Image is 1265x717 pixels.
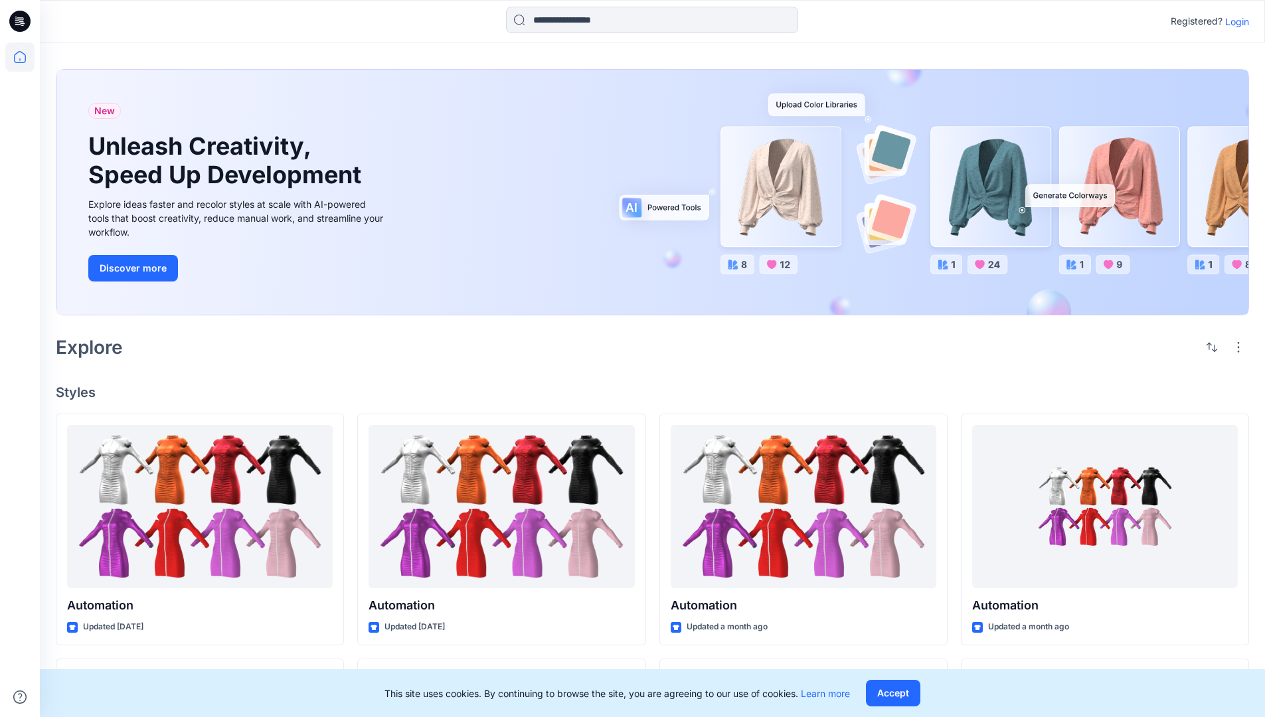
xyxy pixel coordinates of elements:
p: Updated [DATE] [384,620,445,634]
p: Automation [369,596,634,615]
p: Automation [972,596,1238,615]
h2: Explore [56,337,123,358]
p: Registered? [1171,13,1223,29]
p: Updated a month ago [988,620,1069,634]
button: Accept [866,680,920,706]
a: Learn more [801,688,850,699]
p: This site uses cookies. By continuing to browse the site, you are agreeing to our use of cookies. [384,686,850,700]
a: Automation [369,425,634,589]
span: New [94,103,115,119]
h4: Styles [56,384,1249,400]
p: Automation [671,596,936,615]
p: Login [1225,15,1249,29]
button: Discover more [88,255,178,281]
p: Automation [67,596,333,615]
a: Automation [972,425,1238,589]
a: Discover more [88,255,387,281]
p: Updated a month ago [687,620,768,634]
div: Explore ideas faster and recolor styles at scale with AI-powered tools that boost creativity, red... [88,197,387,239]
p: Updated [DATE] [83,620,143,634]
a: Automation [67,425,333,589]
h1: Unleash Creativity, Speed Up Development [88,132,367,189]
a: Automation [671,425,936,589]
